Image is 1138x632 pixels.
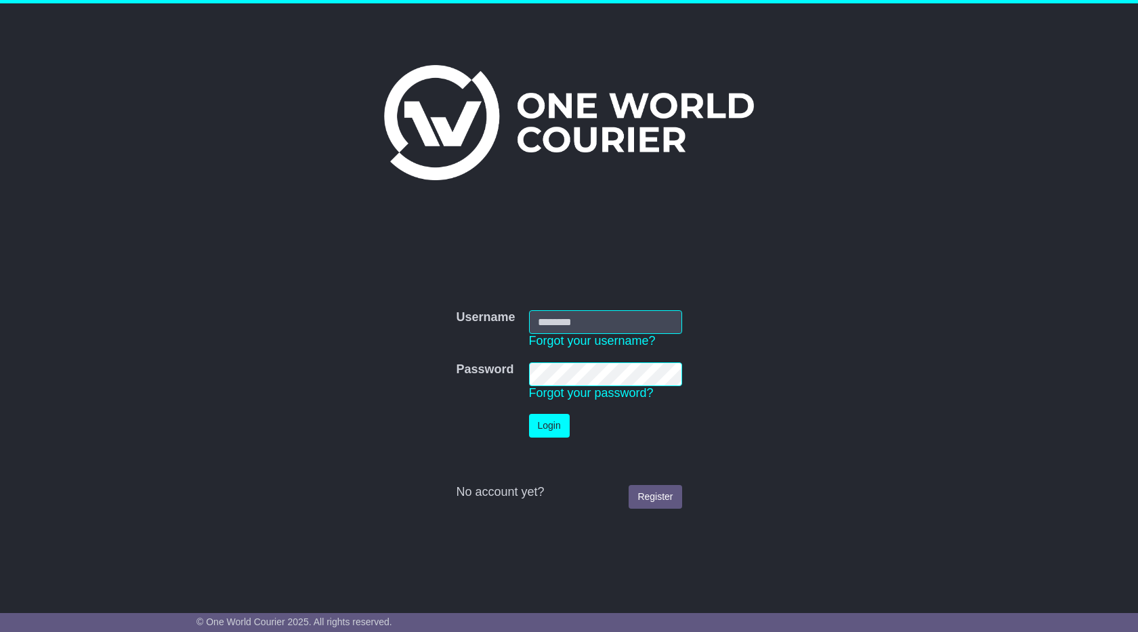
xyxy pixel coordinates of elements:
button: Login [529,414,570,438]
div: No account yet? [456,485,681,500]
a: Forgot your password? [529,386,654,400]
label: Password [456,362,513,377]
img: One World [384,65,754,180]
a: Register [629,485,681,509]
a: Forgot your username? [529,334,656,347]
span: © One World Courier 2025. All rights reserved. [196,616,392,627]
label: Username [456,310,515,325]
